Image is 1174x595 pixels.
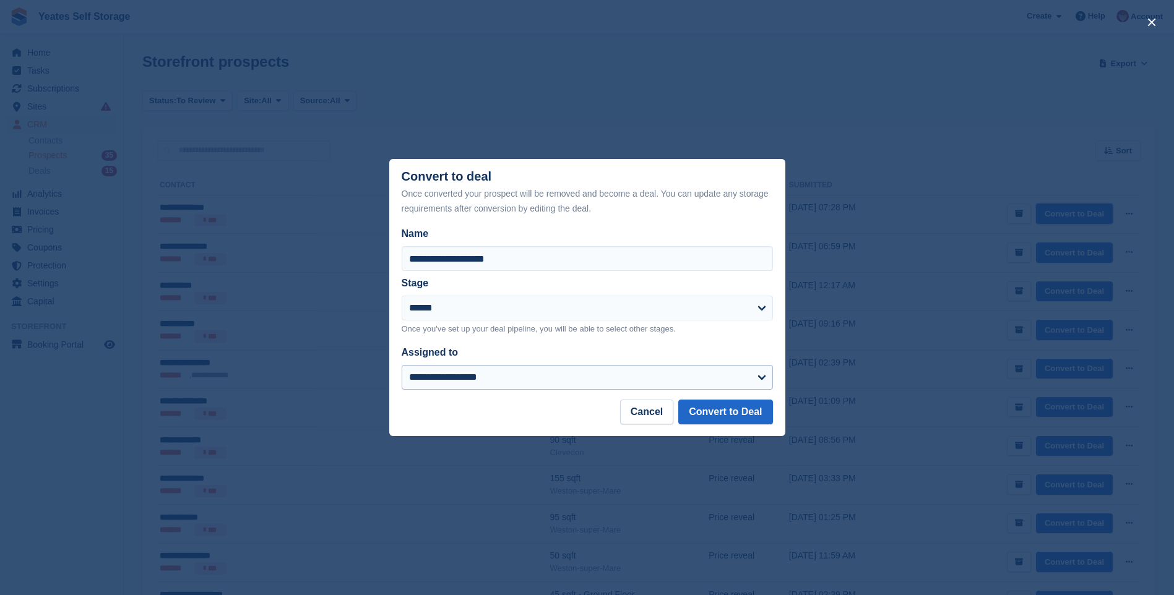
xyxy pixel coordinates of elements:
div: Convert to deal [402,169,773,216]
div: Once converted your prospect will be removed and become a deal. You can update any storage requir... [402,186,773,216]
label: Assigned to [402,347,459,357]
label: Name [402,226,773,241]
button: Cancel [620,400,673,424]
button: Convert to Deal [678,400,772,424]
label: Stage [402,278,429,288]
button: close [1142,12,1162,32]
p: Once you've set up your deal pipeline, you will be able to select other stages. [402,323,773,335]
